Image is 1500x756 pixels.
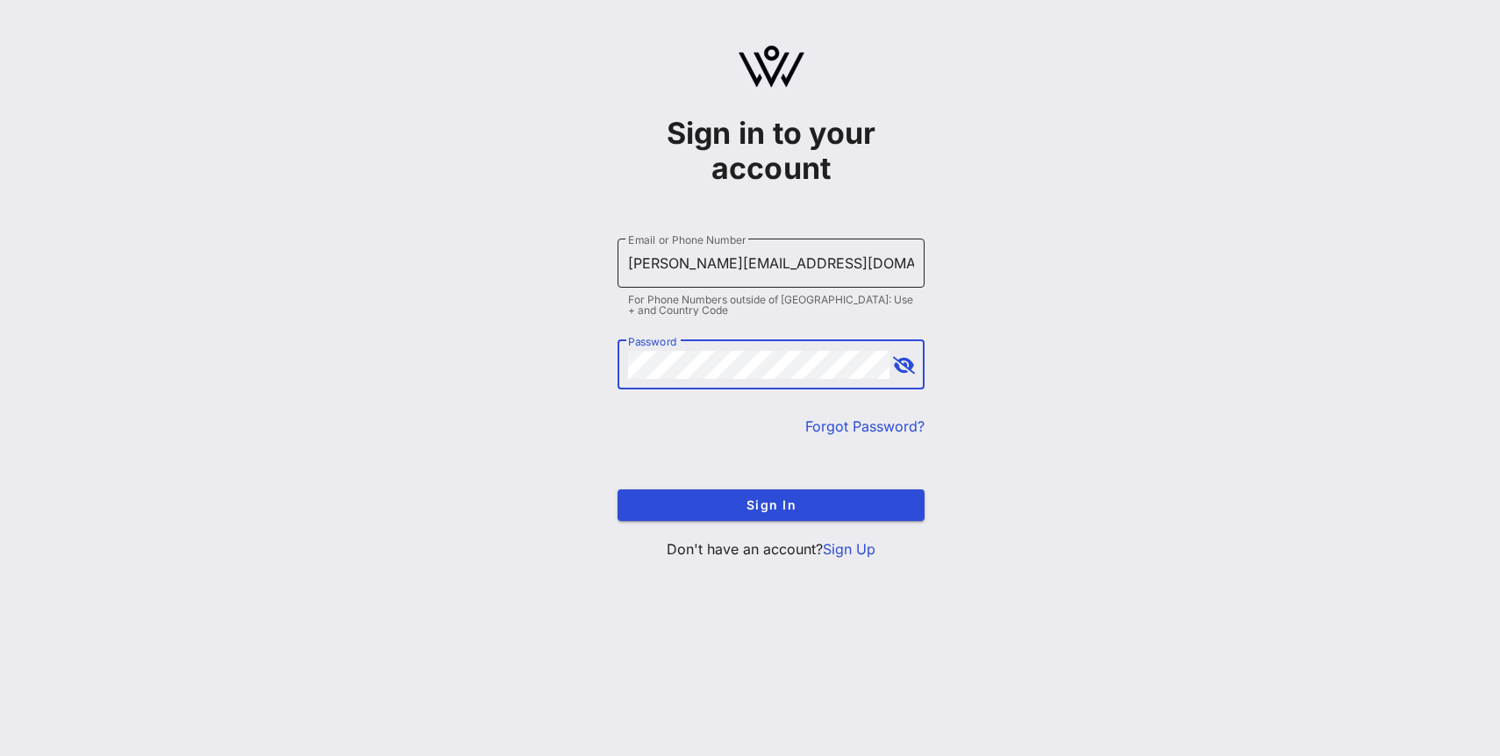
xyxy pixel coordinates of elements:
[823,540,875,558] a: Sign Up
[805,417,925,435] a: Forgot Password?
[632,497,911,512] span: Sign In
[628,295,914,316] div: For Phone Numbers outside of [GEOGRAPHIC_DATA]: Use + and Country Code
[618,538,925,560] p: Don't have an account?
[628,233,746,246] label: Email or Phone Number
[739,46,804,88] img: logo.svg
[618,116,925,186] h1: Sign in to your account
[893,357,915,374] button: append icon
[618,489,925,521] button: Sign In
[628,335,677,348] label: Password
